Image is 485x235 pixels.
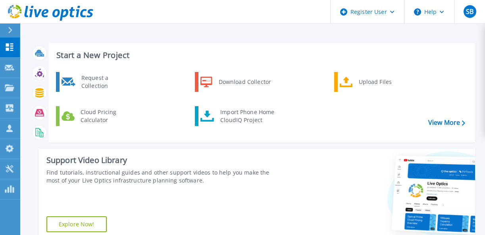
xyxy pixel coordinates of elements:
[334,72,416,92] a: Upload Files
[215,74,275,90] div: Download Collector
[195,72,276,92] a: Download Collector
[77,74,135,90] div: Request a Collection
[466,8,473,15] span: SB
[56,106,137,126] a: Cloud Pricing Calculator
[428,119,465,126] a: View More
[56,72,137,92] a: Request a Collection
[46,155,273,165] div: Support Video Library
[46,216,107,232] a: Explore Now!
[216,108,278,124] div: Import Phone Home CloudIQ Project
[56,51,465,60] h3: Start a New Project
[46,169,273,185] div: Find tutorials, instructional guides and other support videos to help you make the most of your L...
[355,74,414,90] div: Upload Files
[77,108,135,124] div: Cloud Pricing Calculator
